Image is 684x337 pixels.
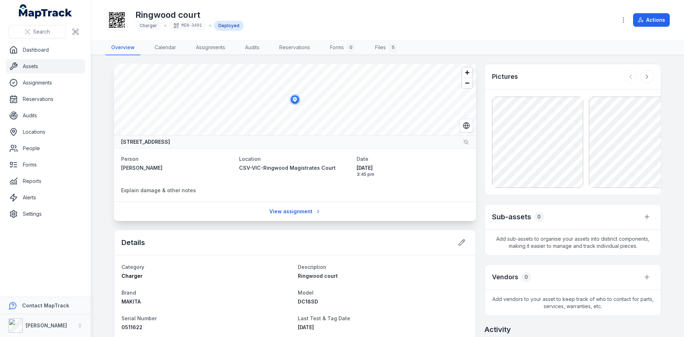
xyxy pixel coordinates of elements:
a: Assignments [6,76,85,90]
a: Files5 [369,40,403,55]
span: Charger [121,273,142,279]
a: Dashboard [6,43,85,57]
span: 0511622 [121,324,142,330]
span: Ringwood court [298,273,338,279]
a: MapTrack [19,4,72,19]
a: Reservations [6,92,85,106]
div: 0 [521,272,531,282]
span: Charger [140,23,157,28]
a: Forms0 [324,40,361,55]
div: 0 [347,43,355,52]
span: CSV-VIC-Ringwood Magistrates Court [239,165,336,171]
span: DC18SD [298,298,318,305]
a: Calendar [149,40,182,55]
span: 3:45 pm [357,172,469,177]
a: Audits [6,108,85,123]
a: Forms [6,158,85,172]
h1: Ringwood court [135,9,244,21]
strong: [STREET_ADDRESS] [121,138,170,145]
a: Assets [6,59,85,73]
span: Date [357,156,368,162]
span: Explain damage & other notes [121,187,196,193]
h2: Details [121,238,145,247]
a: Overview [105,40,140,55]
time: 6/19/2025, 12:00:00 AM [298,324,314,330]
button: Search [9,25,66,39]
h2: Activity [484,325,511,335]
canvas: Map [114,64,476,135]
a: Reports [6,174,85,188]
button: Zoom out [462,78,472,88]
time: 8/14/2025, 3:45:52 PM [357,164,469,177]
div: 0 [534,212,544,222]
button: Zoom in [462,67,472,78]
span: Serial Number [121,315,157,321]
span: Description [298,264,326,270]
a: Settings [6,207,85,221]
a: Locations [6,125,85,139]
span: Last Test & Tag Date [298,315,350,321]
h3: Vendors [492,272,518,282]
strong: [PERSON_NAME] [26,322,67,328]
span: Brand [121,290,136,296]
span: Location [239,156,261,162]
a: View assignment [265,205,326,218]
a: [PERSON_NAME] [121,164,233,172]
a: Reservations [274,40,316,55]
span: Search [33,28,50,35]
a: Alerts [6,190,85,205]
div: Deployed [214,21,244,31]
h2: Sub-assets [492,212,531,222]
span: Add vendors to your asset to keep track of who to contact for parts, services, warranties, etc. [485,290,661,316]
div: MEN-3491 [169,21,206,31]
span: Model [298,290,313,296]
a: CSV-VIC-Ringwood Magistrates Court [239,164,351,172]
button: Actions [633,13,670,27]
span: Add sub-assets to organise your assets into distinct components, making it easier to manage and t... [485,230,661,255]
span: Category [121,264,144,270]
div: 5 [389,43,397,52]
a: People [6,141,85,155]
span: [DATE] [298,324,314,330]
button: Switch to Satellite View [460,119,473,132]
strong: Contact MapTrack [22,302,69,308]
h3: Pictures [492,72,518,82]
span: Person [121,156,139,162]
span: MAKITA [121,298,141,305]
span: [DATE] [357,164,469,172]
a: Audits [239,40,265,55]
a: Assignments [190,40,231,55]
